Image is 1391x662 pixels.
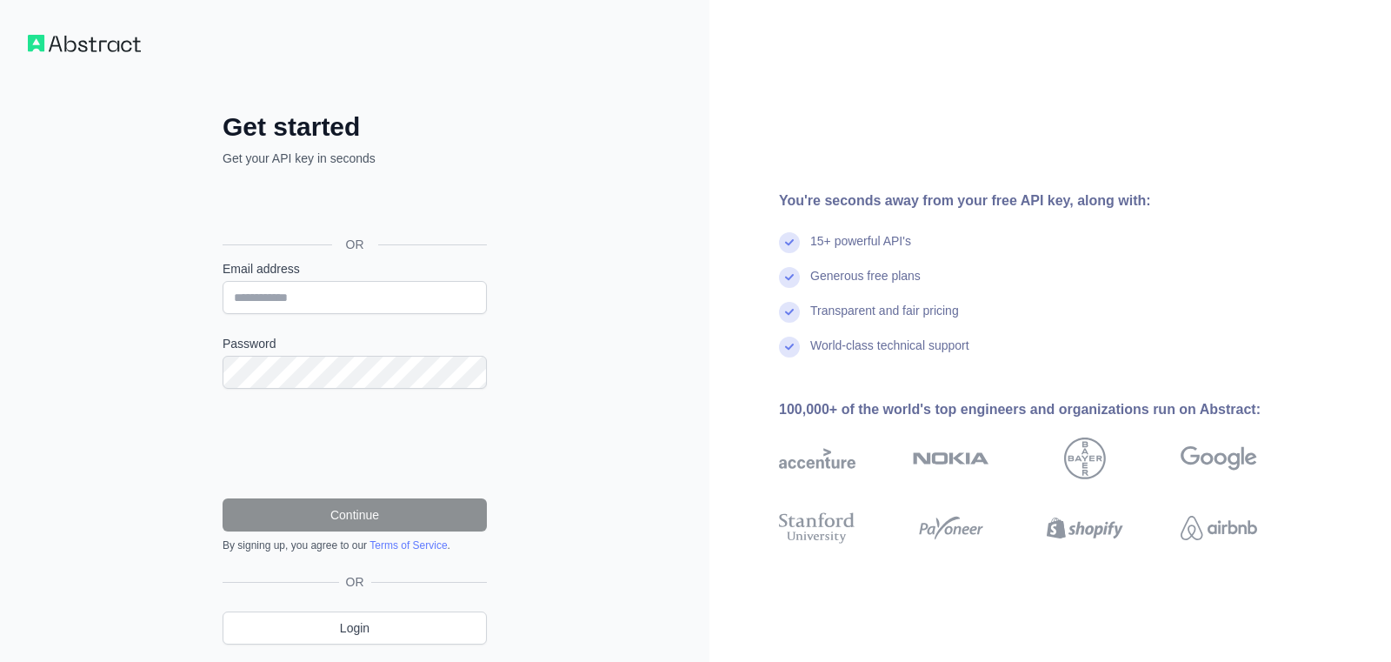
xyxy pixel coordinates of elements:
p: Get your API key in seconds [223,150,487,167]
img: check mark [779,337,800,358]
img: shopify [1047,509,1123,547]
iframe: reCAPTCHA [223,410,487,478]
img: airbnb [1181,509,1257,547]
span: OR [339,573,371,591]
div: By signing up, you agree to our . [223,538,487,552]
div: 15+ powerful API's [810,232,911,267]
img: payoneer [913,509,989,547]
img: Workflow [28,35,141,52]
img: check mark [779,232,800,253]
img: accenture [779,438,855,479]
div: World-class technical support [810,337,969,371]
div: Transparent and fair pricing [810,302,959,337]
label: Password [223,335,487,352]
img: check mark [779,302,800,323]
div: Generous free plans [810,267,921,302]
img: stanford university [779,509,855,547]
img: google [1181,438,1257,479]
label: Email address [223,260,487,278]
div: You're seconds away from your free API key, along with: [779,191,1313,211]
img: nokia [913,438,989,479]
img: check mark [779,267,800,288]
button: Continue [223,498,487,532]
a: Terms of Service [369,539,447,552]
span: OR [332,236,378,253]
img: bayer [1064,438,1106,479]
a: Login [223,612,487,645]
iframe: Botón de Acceder con Google [214,186,492,224]
div: 100,000+ of the world's top engineers and organizations run on Abstract: [779,399,1313,420]
h2: Get started [223,111,487,143]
